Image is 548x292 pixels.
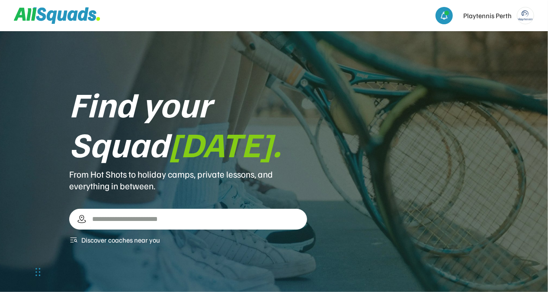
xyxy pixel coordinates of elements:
[69,84,307,163] div: Find your Squad
[169,122,281,165] font: [DATE].
[81,235,160,245] div: Discover coaches near you
[69,169,307,191] div: From Hot Shots to holiday camps, private lessons, and everything in between.
[463,10,512,21] div: Playtennis Perth
[517,7,534,24] img: playtennis%20blue%20logo%201.png
[440,11,449,20] img: bell-03%20%281%29.svg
